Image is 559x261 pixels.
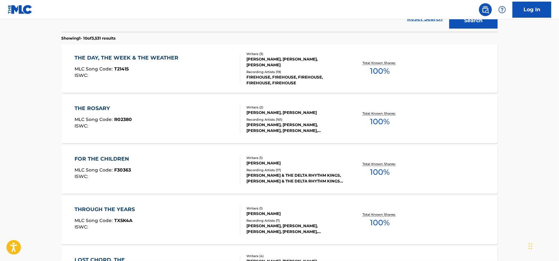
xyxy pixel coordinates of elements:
[62,196,498,244] a: THROUGH THE YEARSMLC Song Code:TX5K4AISWC:Writers (1)[PERSON_NAME]Recording Artists (7)[PERSON_NA...
[246,74,344,86] div: FIREHOUSE, FIREHOUSE, FIREHOUSE, FIREHOUSE, FIREHOUSE
[246,51,344,56] div: Writers ( 3 )
[370,217,390,228] span: 100 %
[498,6,506,14] img: help
[246,168,344,172] div: Recording Artists ( 17 )
[75,173,90,179] span: ISWC :
[246,223,344,235] div: [PERSON_NAME], [PERSON_NAME], [PERSON_NAME], [PERSON_NAME], [PERSON_NAME]
[246,160,344,166] div: [PERSON_NAME]
[75,117,114,122] span: MLC Song Code :
[527,230,559,261] iframe: Chat Widget
[75,206,138,213] div: THROUGH THE YEARS
[246,110,344,116] div: [PERSON_NAME], [PERSON_NAME]
[75,218,114,223] span: MLC Song Code :
[62,35,116,41] p: Showing 1 - 10 of 3,531 results
[363,212,397,217] p: Total Known Shares:
[246,56,344,68] div: [PERSON_NAME], [PERSON_NAME], [PERSON_NAME]
[246,254,344,258] div: Writers ( 4 )
[75,54,182,62] div: THE DAY, THE WEEK & THE WEATHER
[75,105,132,112] div: THE ROSARY
[246,117,344,122] div: Recording Artists ( 161 )
[529,237,533,256] div: Drag
[496,3,509,16] div: Help
[370,116,390,127] span: 100 %
[75,155,132,163] div: FOR THE CHILDREN
[75,66,114,72] span: MLC Song Code :
[246,218,344,223] div: Recording Artists ( 7 )
[363,61,397,65] p: Total Known Shares:
[246,155,344,160] div: Writers ( 1 )
[479,3,492,16] a: Public Search
[114,117,132,122] span: R02380
[75,224,90,230] span: ISWC :
[246,211,344,217] div: [PERSON_NAME]
[363,162,397,166] p: Total Known Shares:
[363,111,397,116] p: Total Known Shares:
[370,166,390,178] span: 100 %
[246,70,344,74] div: Recording Artists ( 19 )
[114,66,129,72] span: T21415
[75,123,90,129] span: ISWC :
[75,167,114,173] span: MLC Song Code :
[513,2,551,18] a: Log In
[114,218,133,223] span: TX5K4A
[75,72,90,78] span: ISWC :
[246,105,344,110] div: Writers ( 2 )
[482,6,489,14] img: search
[449,13,498,29] button: Search
[62,95,498,143] a: THE ROSARYMLC Song Code:R02380ISWC:Writers (2)[PERSON_NAME], [PERSON_NAME]Recording Artists (161)...
[8,5,33,14] img: MLC Logo
[246,122,344,134] div: [PERSON_NAME], [PERSON_NAME], [PERSON_NAME], [PERSON_NAME], [PERSON_NAME]
[246,172,344,184] div: [PERSON_NAME] & THE DELTA RHYTHM KINGS, [PERSON_NAME] & THE DELTA RHYTHM KINGS, [PERSON_NAME] & T...
[62,145,498,194] a: FOR THE CHILDRENMLC Song Code:F30363ISWC:Writers (1)[PERSON_NAME]Recording Artists (17)[PERSON_NA...
[370,65,390,77] span: 100 %
[114,167,131,173] span: F30363
[62,44,498,93] a: THE DAY, THE WEEK & THE WEATHERMLC Song Code:T21415ISWC:Writers (3)[PERSON_NAME], [PERSON_NAME], ...
[246,206,344,211] div: Writers ( 1 )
